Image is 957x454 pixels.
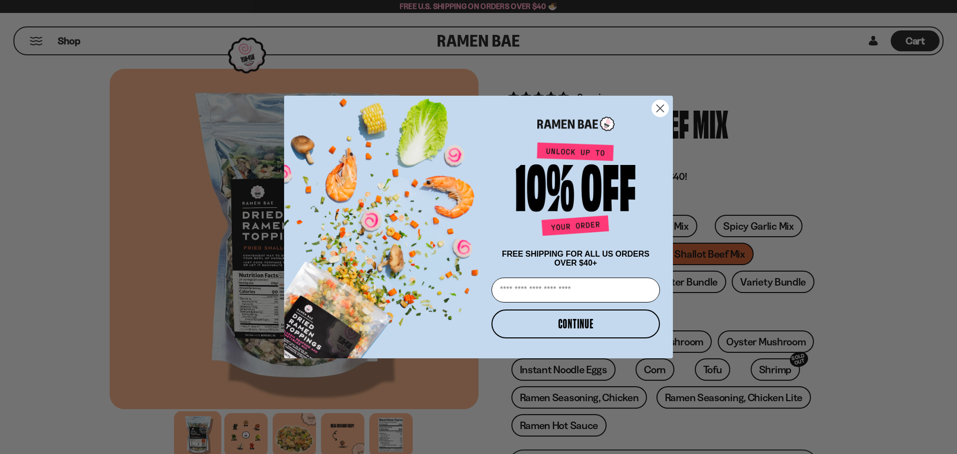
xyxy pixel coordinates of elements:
button: Close dialog [651,100,669,117]
button: CONTINUE [491,309,660,338]
img: ce7035ce-2e49-461c-ae4b-8ade7372f32c.png [284,87,487,358]
img: Unlock up to 10% off [513,142,638,240]
span: FREE SHIPPING FOR ALL US ORDERS OVER $40+ [502,250,649,267]
img: Ramen Bae Logo [537,116,615,132]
